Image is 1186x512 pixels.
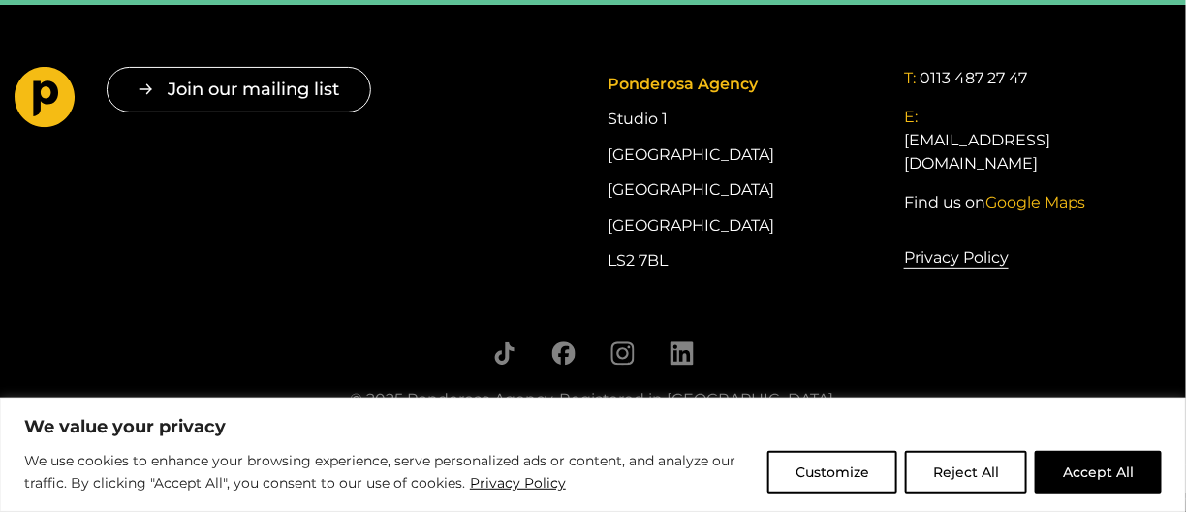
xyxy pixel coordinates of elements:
[904,129,1171,176] a: [EMAIL_ADDRESS][DOMAIN_NAME]
[920,67,1027,90] a: 0113 487 27 47
[551,341,576,366] a: Follow us on Facebook
[15,67,76,135] a: Go to homepage
[1035,451,1162,494] button: Accept All
[904,245,1009,271] a: Privacy Policy
[608,67,875,279] div: Studio 1 [GEOGRAPHIC_DATA] [GEOGRAPHIC_DATA] [GEOGRAPHIC_DATA] LS2 7BL
[311,388,875,434] div: © 2025 Ponderosa Agency. Registered in [GEOGRAPHIC_DATA]. Company No. 04341735
[905,451,1027,494] button: Reject All
[469,471,567,495] a: Privacy Policy
[24,415,1162,438] p: We value your privacy
[985,193,1086,211] span: Google Maps
[670,341,694,366] a: Follow us on LinkedIn
[767,451,897,494] button: Customize
[610,341,635,366] a: Follow us on Instagram
[904,69,916,87] span: T:
[24,450,753,496] p: We use cookies to enhance your browsing experience, serve personalized ads or content, and analyz...
[492,341,516,366] a: Follow us on TikTok
[107,67,371,112] button: Join our mailing list
[608,75,758,93] span: Ponderosa Agency
[904,108,918,126] span: E:
[904,191,1086,214] a: Find us onGoogle Maps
